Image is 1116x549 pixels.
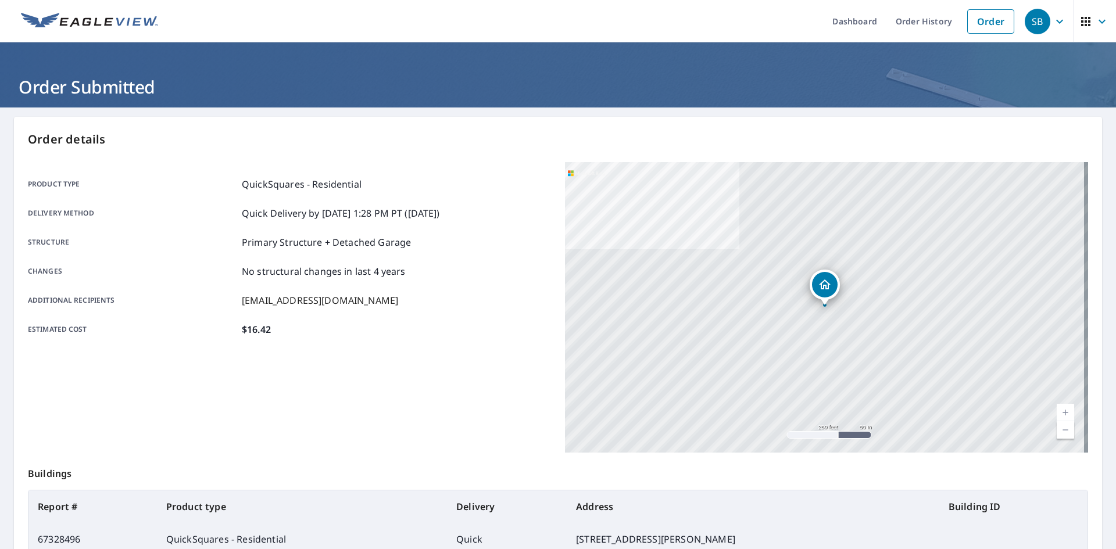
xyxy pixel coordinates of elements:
[28,177,237,191] p: Product type
[242,206,440,220] p: Quick Delivery by [DATE] 1:28 PM PT ([DATE])
[1057,421,1074,439] a: Current Level 17, Zoom Out
[242,322,271,336] p: $16.42
[242,235,411,249] p: Primary Structure + Detached Garage
[242,293,398,307] p: [EMAIL_ADDRESS][DOMAIN_NAME]
[157,490,447,523] th: Product type
[28,453,1088,490] p: Buildings
[28,322,237,336] p: Estimated cost
[1025,9,1050,34] div: SB
[28,235,237,249] p: Structure
[28,490,157,523] th: Report #
[447,490,567,523] th: Delivery
[242,264,406,278] p: No structural changes in last 4 years
[28,131,1088,148] p: Order details
[567,490,939,523] th: Address
[810,270,840,306] div: Dropped pin, building 1, Residential property, 2923 Pierce St Sioux City, IA 51104
[28,264,237,278] p: Changes
[28,206,237,220] p: Delivery method
[28,293,237,307] p: Additional recipients
[1057,404,1074,421] a: Current Level 17, Zoom In
[21,13,158,30] img: EV Logo
[939,490,1088,523] th: Building ID
[14,75,1102,99] h1: Order Submitted
[967,9,1014,34] a: Order
[242,177,362,191] p: QuickSquares - Residential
